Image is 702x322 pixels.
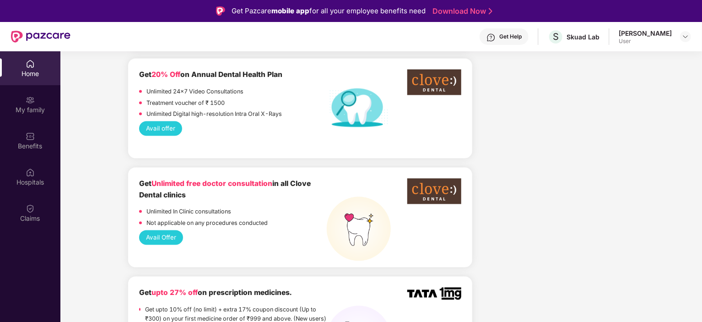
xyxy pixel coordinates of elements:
p: Not applicable on any procedures conducted [146,219,268,228]
img: svg+xml;base64,PHN2ZyBpZD0iSG9tZSIgeG1sbnM9Imh0dHA6Ly93d3cudzMub3JnLzIwMDAvc3ZnIiB3aWR0aD0iMjAiIG... [26,60,35,69]
p: Unlimited In Clinic consultations [146,207,231,217]
img: New Pazcare Logo [11,31,70,43]
button: Avail offer [139,121,183,136]
span: S [553,31,559,42]
img: clove-dental%20png.png [407,179,461,204]
div: Skuad Lab [567,33,599,41]
b: Get on Annual Dental Health Plan [139,71,282,79]
span: 20% Off [151,71,180,79]
img: teeth%20high.png [327,197,391,261]
img: Logo [216,6,225,16]
span: upto 27% off [151,289,198,297]
div: [PERSON_NAME] [619,29,672,38]
p: Unlimited 24x7 Video Consultations [146,87,243,97]
button: Avail Offer [139,230,184,245]
img: Stroke [489,6,492,16]
div: Get Pazcare for all your employee benefits need [232,5,426,16]
img: svg+xml;base64,PHN2ZyBpZD0iRHJvcGRvd24tMzJ4MzIiIHhtbG5zPSJodHRwOi8vd3d3LnczLm9yZy8yMDAwL3N2ZyIgd2... [682,33,689,40]
img: svg+xml;base64,PHN2ZyB3aWR0aD0iMjAiIGhlaWdodD0iMjAiIHZpZXdCb3g9IjAgMCAyMCAyMCIgZmlsbD0ibm9uZSIgeG... [26,96,35,105]
img: TATA_1mg_Logo.png [407,288,461,300]
b: Get on prescription medicines. [139,289,292,297]
img: Dental%20helath%20plan.png [327,88,391,128]
img: svg+xml;base64,PHN2ZyBpZD0iQ2xhaW0iIHhtbG5zPSJodHRwOi8vd3d3LnczLm9yZy8yMDAwL3N2ZyIgd2lkdGg9IjIwIi... [26,204,35,213]
p: Treatment voucher of ₹ 1500 [146,99,225,108]
img: svg+xml;base64,PHN2ZyBpZD0iSG9zcGl0YWxzIiB4bWxucz0iaHR0cDovL3d3dy53My5vcmcvMjAwMC9zdmciIHdpZHRoPS... [26,168,35,177]
strong: mobile app [271,6,309,15]
img: clove-dental%20png.png [407,70,461,95]
span: Unlimited free doctor consultation [151,180,272,188]
img: svg+xml;base64,PHN2ZyBpZD0iSGVscC0zMngzMiIgeG1sbnM9Imh0dHA6Ly93d3cudzMub3JnLzIwMDAvc3ZnIiB3aWR0aD... [486,33,496,42]
b: Get in all Clove Dental clinics [139,180,311,200]
div: User [619,38,672,45]
p: Unlimited Digital high-resolution Intra Oral X-Rays [146,110,282,119]
a: Download Now [432,6,490,16]
div: Get Help [499,33,522,40]
img: svg+xml;base64,PHN2ZyBpZD0iQmVuZWZpdHMiIHhtbG5zPSJodHRwOi8vd3d3LnczLm9yZy8yMDAwL3N2ZyIgd2lkdGg9Ij... [26,132,35,141]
